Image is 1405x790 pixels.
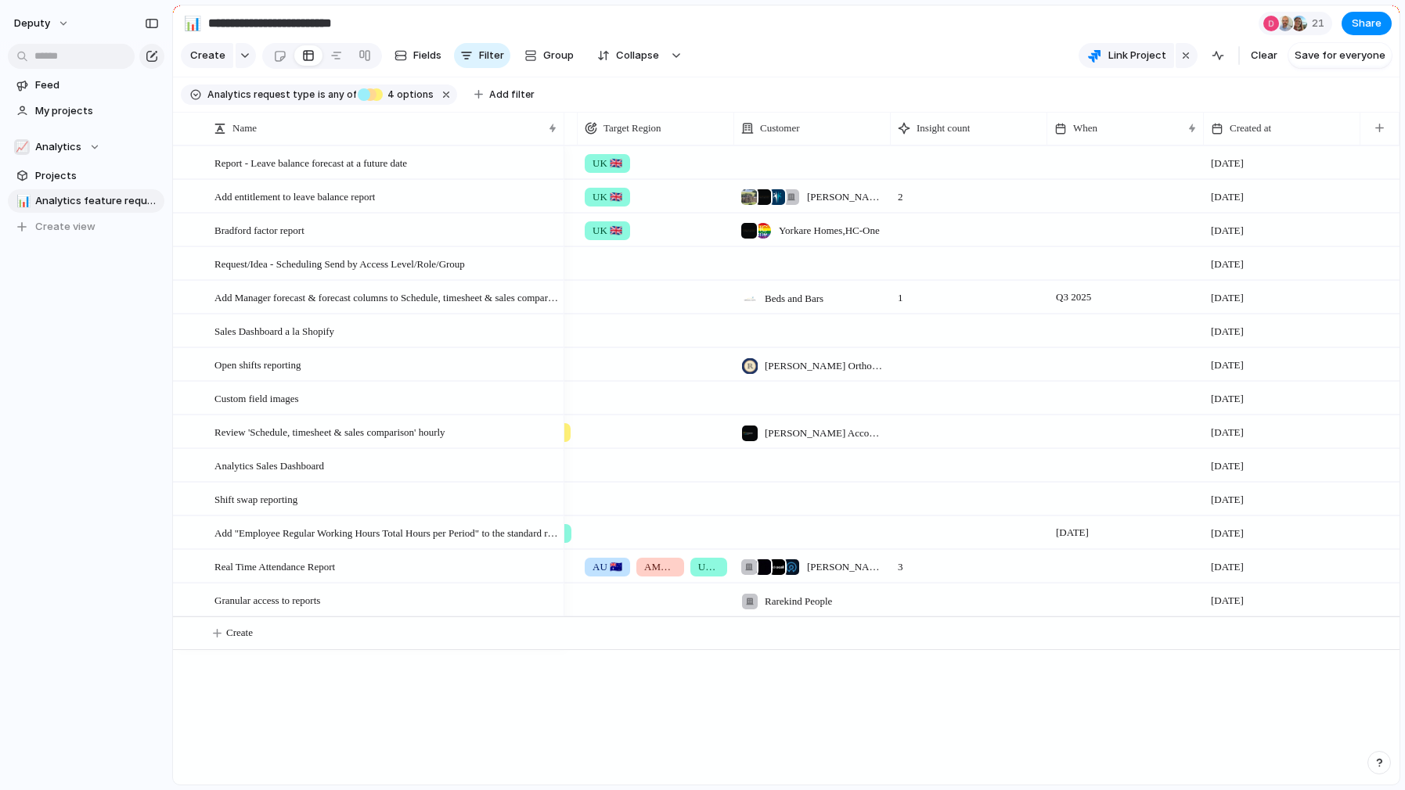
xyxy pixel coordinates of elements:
span: Save for everyone [1295,48,1385,63]
a: My projects [8,99,164,123]
span: Rarekind People [765,594,832,609]
span: Group [543,48,574,63]
div: 📊 [16,192,27,210]
span: Request/Idea - Scheduling Send by Access Level/Role/Group [214,254,465,272]
span: When [1073,120,1097,136]
span: Q3 2025 [1052,288,1095,307]
button: Add filter [465,84,544,106]
span: Real Time Attendance Report [214,557,335,575]
span: [DATE] [1211,189,1244,205]
span: Granular access to reports [214,591,320,609]
span: Create view [35,219,95,235]
span: Add entitlement to leave balance report [214,187,375,205]
span: Insight count [917,120,970,136]
span: AU 🇦🇺 [593,559,622,575]
span: [DATE] [1211,458,1244,474]
span: [PERSON_NAME] Hotel Group , Ventia NSW WofG Cleaning , Eucalytpus , The Boring Company , [PERSON_... [807,559,884,575]
span: [PERSON_NAME] Hotel Group , [GEOGRAPHIC_DATA] , Yorkare Homes , CHD Living , Farncombe Life Limited [807,189,884,205]
span: Create [190,48,225,63]
span: UK 🇬🇧 [593,156,622,171]
span: Review 'Schedule, timesheet & sales comparison' hourly [214,422,445,440]
span: 3 [892,551,910,575]
button: Clear [1245,43,1284,68]
div: 📊 [184,13,201,34]
span: [PERSON_NAME] Accommodation [765,426,884,441]
span: Analytics feature requests [35,193,159,209]
button: Group [517,43,582,68]
div: 📈 [14,139,30,155]
button: Fields [388,43,448,68]
span: Bradford factor report [214,221,304,239]
span: [DATE] [1211,391,1244,407]
span: is [318,88,326,102]
span: My projects [35,103,159,119]
span: Created at [1230,120,1271,136]
button: Share [1342,12,1392,35]
span: [DATE] [1211,156,1244,171]
span: Fields [413,48,441,63]
button: Filter [454,43,510,68]
span: Analytics [35,139,81,155]
span: 1 [892,282,910,306]
a: Feed [8,74,164,97]
button: isany of [315,86,359,103]
span: Share [1352,16,1382,31]
span: deputy [14,16,50,31]
span: [DATE] [1211,425,1244,440]
span: [DATE] [1211,290,1244,306]
span: Analytics Sales Dashboard [214,456,324,474]
span: AMER 🇺🇸 [644,559,676,575]
button: Collapse [588,43,667,68]
button: 📊 [180,11,205,36]
button: deputy [7,11,77,36]
span: Customer [760,120,800,136]
button: 📊 [14,193,30,209]
span: Sales Dashboard a la Shopify [214,321,334,339]
span: Open shifts reporting [214,355,301,373]
span: Create [226,625,253,641]
span: Add filter [489,88,535,102]
span: Projects [35,168,159,184]
span: Analytics request type [207,88,315,102]
span: 21 [1312,16,1329,31]
span: [DATE] [1211,593,1244,609]
span: Add "Employee Regular Working Hours Total Hours per Period" to the standard report > Team Member ... [214,523,559,541]
span: [DATE] [1211,526,1244,541]
span: 4 [383,88,397,100]
span: Name [232,120,257,136]
button: Save for everyone [1288,43,1392,68]
span: Yorkare Homes , HC-One [779,223,880,239]
span: Feed [35,77,159,93]
span: [PERSON_NAME] Orthopaedics [765,358,884,374]
button: Create [181,43,233,68]
a: Projects [8,164,164,188]
span: Custom field images [214,389,299,407]
span: options [383,88,434,102]
span: [DATE] [1052,523,1093,542]
span: [DATE] [1211,357,1244,373]
a: 📊Analytics feature requests [8,189,164,213]
span: Filter [479,48,504,63]
span: Report - Leave balance forecast at a future date [214,153,407,171]
span: [DATE] [1211,257,1244,272]
span: [DATE] [1211,559,1244,575]
span: UK 🇬🇧 [593,223,622,239]
span: Add Manager forecast & forecast columns to Schedule, timesheet & sales comparison report [214,288,559,306]
span: Beds and Bars [765,291,823,307]
span: Shift swap reporting [214,490,297,508]
span: UK 🇬🇧 [593,189,622,205]
button: 4 options [358,86,437,103]
span: Collapse [616,48,659,63]
button: Create view [8,215,164,239]
span: any of [326,88,356,102]
span: [DATE] [1211,223,1244,239]
button: Link Project [1079,43,1174,68]
span: [DATE] [1211,492,1244,508]
button: 📈Analytics [8,135,164,159]
span: [DATE] [1211,324,1244,339]
span: 2 [892,181,910,205]
span: UK 🇬🇧 [698,559,719,575]
span: Link Project [1108,48,1166,63]
span: Target Region [603,120,661,136]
